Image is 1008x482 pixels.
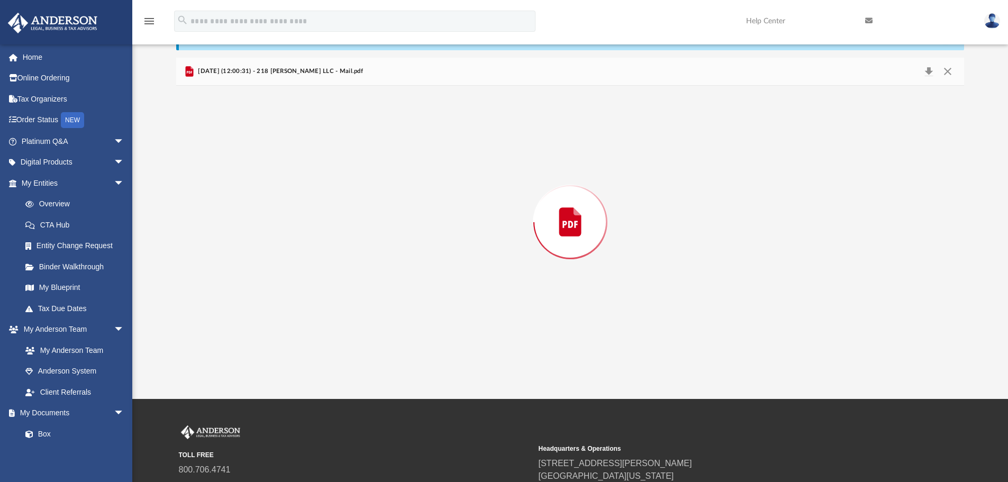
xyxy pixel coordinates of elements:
[114,319,135,341] span: arrow_drop_down
[5,13,101,33] img: Anderson Advisors Platinum Portal
[114,152,135,174] span: arrow_drop_down
[15,381,135,403] a: Client Referrals
[15,340,130,361] a: My Anderson Team
[7,131,140,152] a: Platinum Q&Aarrow_drop_down
[7,172,140,194] a: My Entitiesarrow_drop_down
[7,403,135,424] a: My Documentsarrow_drop_down
[15,277,135,298] a: My Blueprint
[15,298,140,319] a: Tax Due Dates
[179,425,242,439] img: Anderson Advisors Platinum Portal
[539,459,692,468] a: [STREET_ADDRESS][PERSON_NAME]
[143,15,156,28] i: menu
[179,465,231,474] a: 800.706.4741
[143,20,156,28] a: menu
[15,444,135,466] a: Meeting Minutes
[179,450,531,460] small: TOLL FREE
[7,88,140,110] a: Tax Organizers
[177,14,188,26] i: search
[938,64,957,79] button: Close
[7,47,140,68] a: Home
[114,131,135,152] span: arrow_drop_down
[539,444,891,453] small: Headquarters & Operations
[919,64,938,79] button: Download
[15,361,135,382] a: Anderson System
[15,256,140,277] a: Binder Walkthrough
[539,471,674,480] a: [GEOGRAPHIC_DATA][US_STATE]
[196,67,363,76] span: [DATE] (12:00:31) - 218 [PERSON_NAME] LLC - Mail.pdf
[7,319,135,340] a: My Anderson Teamarrow_drop_down
[15,214,140,235] a: CTA Hub
[7,110,140,131] a: Order StatusNEW
[114,403,135,424] span: arrow_drop_down
[61,112,84,128] div: NEW
[984,13,1000,29] img: User Pic
[114,172,135,194] span: arrow_drop_down
[7,68,140,89] a: Online Ordering
[15,194,140,215] a: Overview
[7,152,140,173] a: Digital Productsarrow_drop_down
[15,235,140,257] a: Entity Change Request
[15,423,130,444] a: Box
[176,58,965,359] div: Preview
